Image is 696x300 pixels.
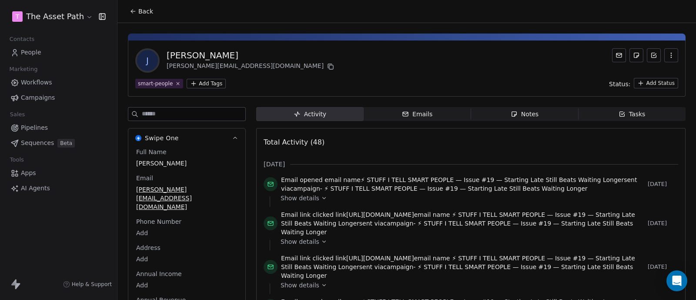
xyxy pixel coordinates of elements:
span: [PERSON_NAME] [136,159,238,168]
span: Tools [6,153,27,166]
span: Show details [281,237,319,246]
a: Pipelines [7,121,110,135]
div: Tasks [619,110,646,119]
span: Pipelines [21,123,48,132]
span: Show details [281,281,319,290]
span: Sales [6,108,29,121]
span: link email name sent via campaign - [281,210,644,236]
span: [DATE] [648,220,678,227]
span: Campaigns [21,93,55,102]
span: Email opened [281,176,323,183]
span: Annual Income [134,270,184,278]
button: Add Status [634,78,678,88]
span: [DATE] [264,160,285,169]
span: Contacts [6,33,38,46]
a: Campaigns [7,91,110,105]
span: Show details [281,194,319,202]
span: Beta [57,139,75,148]
button: Add Tags [187,79,226,88]
span: Email link clicked [281,211,334,218]
span: AI Agents [21,184,50,193]
span: ⚡ STUFF I TELL SMART PEOPLE — Issue #19 — Starting Late Still Beats Waiting Longer [324,185,587,192]
span: Add [136,281,238,290]
span: Email [134,174,155,182]
span: ⚡ STUFF I TELL SMART PEOPLE — Issue #19 — Starting Late Still Beats Waiting Longer [281,255,635,270]
span: Add [136,229,238,237]
span: Add [136,255,238,263]
span: Status: [609,80,630,88]
span: ⚡ STUFF I TELL SMART PEOPLE — Issue #19 — Starting Late Still Beats Waiting Longer [281,220,633,236]
span: The Asset Path [26,11,84,22]
span: [DATE] [648,181,678,188]
span: [PERSON_NAME][EMAIL_ADDRESS][DOMAIN_NAME] [136,185,238,211]
span: Phone Number [134,217,183,226]
span: Swipe One [145,134,179,142]
div: Notes [511,110,539,119]
a: SequencesBeta [7,136,110,150]
span: Workflows [21,78,52,87]
span: Back [138,7,153,16]
a: Show details [281,281,672,290]
div: [PERSON_NAME][EMAIL_ADDRESS][DOMAIN_NAME] [167,61,336,72]
span: Full Name [134,148,168,156]
span: Total Activity (48) [264,138,325,146]
span: Email link clicked [281,255,334,262]
span: [DATE] [648,263,678,270]
span: Address [134,243,162,252]
span: ⚡ STUFF I TELL SMART PEOPLE — Issue #19 — Starting Late Still Beats Waiting Longer [281,263,633,279]
span: ⚡ STUFF I TELL SMART PEOPLE — Issue #19 — Starting Late Still Beats Waiting Longer [281,211,635,227]
span: People [21,48,41,57]
span: [URL][DOMAIN_NAME] [346,211,414,218]
a: Show details [281,237,672,246]
a: Workflows [7,75,110,90]
span: email name sent via campaign - [281,175,644,193]
div: Emails [402,110,432,119]
span: J [137,50,158,71]
span: Help & Support [72,281,112,288]
span: [URL][DOMAIN_NAME] [346,255,414,262]
a: People [7,45,110,60]
span: link email name sent via campaign - [281,254,644,280]
a: Show details [281,194,672,202]
div: [PERSON_NAME] [167,49,336,61]
a: AI Agents [7,181,110,196]
span: Sequences [21,138,54,148]
a: Help & Support [63,281,112,288]
img: Swipe One [135,135,141,141]
span: Marketing [6,63,41,76]
span: ⚡ STUFF I TELL SMART PEOPLE — Issue #19 — Starting Late Still Beats Waiting Longer [361,176,624,183]
button: Swipe OneSwipe One [128,128,245,148]
button: Back [124,3,158,19]
span: T [16,12,20,21]
a: Apps [7,166,110,180]
span: Apps [21,169,36,178]
button: TThe Asset Path [10,9,93,24]
div: Open Intercom Messenger [666,270,687,291]
div: smart-people [138,80,173,88]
